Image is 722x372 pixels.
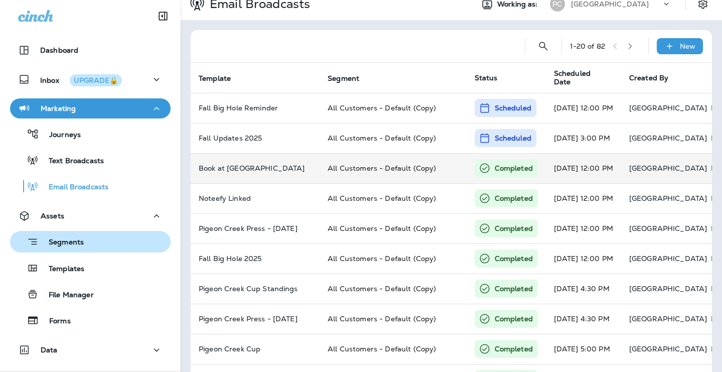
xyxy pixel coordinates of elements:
[629,315,707,323] p: [GEOGRAPHIC_DATA]
[328,224,436,233] span: All Customers - Default (Copy)
[10,40,171,60] button: Dashboard
[629,224,707,232] p: [GEOGRAPHIC_DATA]
[328,74,372,83] span: Segment
[40,46,78,54] p: Dashboard
[629,164,707,172] p: [GEOGRAPHIC_DATA]
[546,274,621,304] td: [DATE] 4:30 PM
[199,224,312,232] p: Pigeon Creek Press - September 2025
[495,254,533,264] p: Completed
[199,74,244,83] span: Template
[554,69,617,86] span: Scheduled Date
[40,74,122,85] p: Inbox
[10,206,171,226] button: Assets
[328,254,436,263] span: All Customers - Default (Copy)
[629,134,707,142] p: [GEOGRAPHIC_DATA]
[39,317,71,326] p: Forms
[10,310,171,331] button: Forms
[10,284,171,305] button: File Manager
[495,223,533,233] p: Completed
[41,104,76,112] p: Marketing
[495,103,531,113] p: Scheduled
[10,150,171,171] button: Text Broadcasts
[546,304,621,334] td: [DATE] 4:30 PM
[39,238,84,248] p: Segments
[546,153,621,183] td: [DATE] 12:00 PM
[39,265,84,274] p: Templates
[629,255,707,263] p: [GEOGRAPHIC_DATA]
[554,69,604,86] span: Scheduled Date
[41,346,58,354] p: Data
[39,157,104,166] p: Text Broadcasts
[546,243,621,274] td: [DATE] 12:00 PM
[199,194,312,202] p: Noteefy Linked
[570,42,605,50] div: 1 - 20 of 82
[328,103,436,112] span: All Customers - Default (Copy)
[39,291,94,300] p: File Manager
[10,123,171,145] button: Journeys
[546,183,621,213] td: [DATE] 12:00 PM
[199,134,312,142] p: Fall Updates 2025
[680,42,695,50] p: New
[629,285,707,293] p: [GEOGRAPHIC_DATA]
[546,93,621,123] td: [DATE] 12:00 PM
[629,104,707,112] p: [GEOGRAPHIC_DATA]
[199,74,231,83] span: Template
[74,77,118,84] div: UPGRADE🔒
[199,255,312,263] p: Fall Big Hole 2025
[546,334,621,364] td: [DATE] 5:00 PM
[328,194,436,203] span: All Customers - Default (Copy)
[328,134,436,143] span: All Customers - Default (Copy)
[495,284,533,294] p: Completed
[495,133,531,143] p: Scheduled
[199,345,312,353] p: Pigeon Creek Cup
[328,344,436,353] span: All Customers - Default (Copy)
[70,74,122,86] button: UPGRADE🔒
[629,73,668,82] span: Created By
[10,98,171,118] button: Marketing
[199,285,312,293] p: Pigeon Creek Cup Standings
[495,314,533,324] p: Completed
[475,73,498,82] span: Status
[10,176,171,197] button: Email Broadcasts
[39,131,81,140] p: Journeys
[10,340,171,360] button: Data
[41,212,64,220] p: Assets
[495,344,533,354] p: Completed
[328,314,436,323] span: All Customers - Default (Copy)
[199,104,312,112] p: Fall Big Hole Reminder
[10,258,171,279] button: Templates
[39,183,108,192] p: Email Broadcasts
[199,315,312,323] p: Pigeon Creek Press - August 2025
[495,193,533,203] p: Completed
[149,6,177,26] button: Collapse Sidebar
[495,163,533,173] p: Completed
[328,74,359,83] span: Segment
[328,164,436,173] span: All Customers - Default (Copy)
[533,36,553,56] button: Search Email Broadcasts
[199,164,312,172] p: Book at Pigeon Creek
[10,69,171,89] button: InboxUPGRADE🔒
[328,284,436,293] span: All Customers - Default (Copy)
[629,194,707,202] p: [GEOGRAPHIC_DATA]
[546,123,621,153] td: [DATE] 3:00 PM
[546,213,621,243] td: [DATE] 12:00 PM
[629,345,707,353] p: [GEOGRAPHIC_DATA]
[10,231,171,253] button: Segments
